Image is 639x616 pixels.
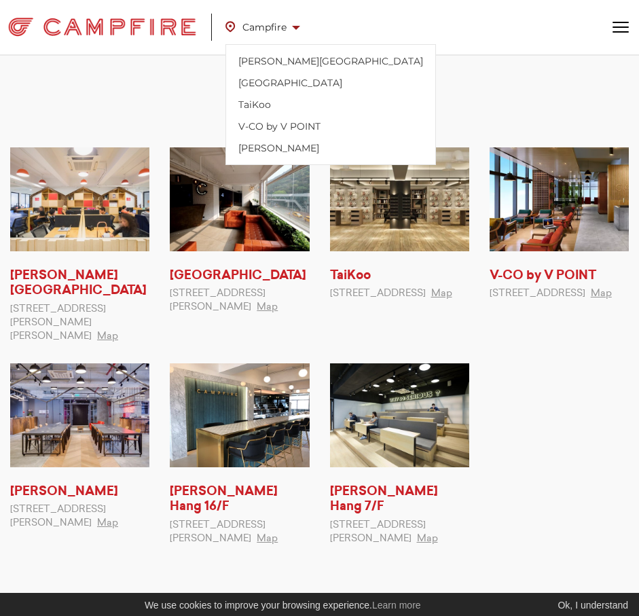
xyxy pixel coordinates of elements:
a: Map [257,302,278,312]
span: Campfire [225,18,300,36]
span: [STREET_ADDRESS][PERSON_NAME][PERSON_NAME] [10,304,106,341]
img: Wong Chuk Hang 7/F [330,363,469,467]
a: Campfire [225,12,314,43]
a: [PERSON_NAME] [230,137,431,159]
img: Wong Chuk Hang 16/F [170,363,309,467]
span: [STREET_ADDRESS] [330,289,426,298]
a: Learn more [372,600,421,611]
a: V-CO by V POINT [230,115,431,137]
a: [PERSON_NAME][GEOGRAPHIC_DATA] [230,50,431,72]
span: [STREET_ADDRESS][PERSON_NAME] [170,289,266,312]
img: Quarry Bay [170,147,309,251]
img: V-CO by V POINT [490,147,629,251]
h2: Locations [10,83,629,113]
a: [PERSON_NAME] Hang 16/F [170,486,278,513]
a: Map [97,518,118,528]
a: [GEOGRAPHIC_DATA] [230,72,431,94]
span: [STREET_ADDRESS][PERSON_NAME] [330,520,426,543]
img: Kennedy Town [10,147,149,251]
a: Map [257,534,278,543]
a: [PERSON_NAME] [10,486,118,498]
img: Wong Chuk Hang [10,363,149,467]
a: Map [417,534,438,543]
a: TaiKoo [230,94,431,115]
a: [GEOGRAPHIC_DATA] [170,270,306,282]
a: [PERSON_NAME] Hang 7/F [330,486,438,513]
img: TaiKoo [330,147,469,251]
a: Map [431,289,452,298]
div: Ok, I understand [554,598,628,613]
a: TaiKoo [330,270,371,282]
span: We use cookies to improve your browsing experience. [145,600,421,611]
a: Map [97,331,118,341]
span: [STREET_ADDRESS][PERSON_NAME] [170,520,266,543]
a: V-CO by V POINT [490,270,596,282]
a: Map [591,289,612,298]
span: [STREET_ADDRESS][PERSON_NAME] [10,505,106,528]
span: [STREET_ADDRESS] [490,289,585,298]
a: [PERSON_NAME][GEOGRAPHIC_DATA] [10,270,147,297]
